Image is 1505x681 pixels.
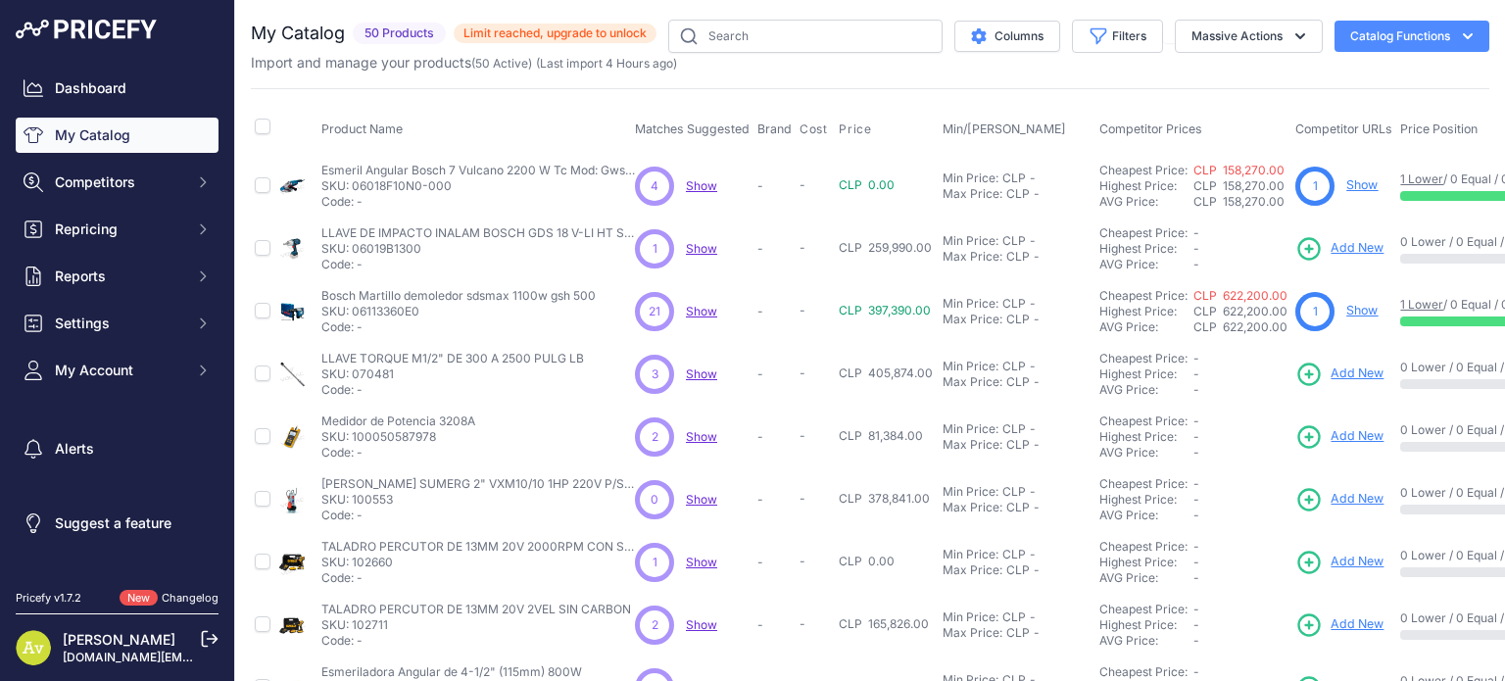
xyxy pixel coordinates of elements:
[800,122,831,137] button: Cost
[1099,664,1188,679] a: Cheapest Price:
[1193,163,1285,177] a: CLP 158,270.00
[1026,484,1036,500] div: -
[16,506,218,541] a: Suggest a feature
[1026,421,1036,437] div: -
[1193,539,1199,554] span: -
[1331,553,1384,571] span: Add New
[686,241,717,256] span: Show
[1193,555,1199,569] span: -
[251,20,345,47] h2: My Catalog
[1030,500,1040,515] div: -
[63,631,175,648] a: [PERSON_NAME]
[943,484,998,500] div: Min Price:
[1030,249,1040,265] div: -
[1295,361,1384,388] a: Add New
[757,555,792,570] p: -
[16,212,218,247] button: Repricing
[943,562,1002,578] div: Max Price:
[16,71,218,566] nav: Sidebar
[1006,500,1030,515] div: CLP
[943,359,998,374] div: Min Price:
[651,491,658,509] span: 0
[839,303,931,317] span: CLP 397,390.00
[943,233,998,249] div: Min Price:
[686,178,717,193] a: Show
[1193,241,1199,256] span: -
[1026,296,1036,312] div: -
[321,351,584,366] p: LLAVE TORQUE M1/2" DE 300 A 2500 PULG LB
[162,591,218,605] a: Changelog
[1002,296,1026,312] div: CLP
[321,319,596,335] p: Code: -
[1295,611,1384,639] a: Add New
[943,500,1002,515] div: Max Price:
[943,249,1002,265] div: Max Price:
[800,616,805,631] span: -
[1072,20,1163,53] button: Filters
[1193,633,1199,648] span: -
[800,428,805,443] span: -
[55,267,183,286] span: Reports
[1002,609,1026,625] div: CLP
[1331,239,1384,258] span: Add New
[1193,476,1199,491] span: -
[839,365,933,380] span: CLP 405,874.00
[1193,570,1199,585] span: -
[686,555,717,569] span: Show
[16,590,81,607] div: Pricefy v1.7.2
[686,492,717,507] a: Show
[1295,235,1384,263] a: Add New
[839,177,895,192] span: CLP 0.00
[1193,366,1199,381] span: -
[686,429,717,444] a: Show
[321,633,631,649] p: Code: -
[1099,476,1188,491] a: Cheapest Price:
[1193,225,1199,240] span: -
[1099,508,1193,523] div: AVG Price:
[800,491,805,506] span: -
[321,492,635,508] p: SKU: 100553
[1295,549,1384,576] a: Add New
[652,428,658,446] span: 2
[757,304,792,319] p: -
[55,361,183,380] span: My Account
[1006,562,1030,578] div: CLP
[839,122,875,137] button: Price
[1002,233,1026,249] div: CLP
[1006,186,1030,202] div: CLP
[1193,602,1199,616] span: -
[55,314,183,333] span: Settings
[1006,249,1030,265] div: CLP
[1030,625,1040,641] div: -
[1026,359,1036,374] div: -
[800,122,827,137] span: Cost
[686,617,717,632] a: Show
[1193,508,1199,522] span: -
[1002,421,1026,437] div: CLP
[1099,366,1193,382] div: Highest Price:
[757,366,792,382] p: -
[1030,312,1040,327] div: -
[120,590,158,607] span: New
[757,492,792,508] p: -
[1335,21,1489,52] button: Catalog Functions
[321,617,631,633] p: SKU: 102711
[16,259,218,294] button: Reports
[16,165,218,200] button: Competitors
[321,178,635,194] p: SKU: 06018F10N0-000
[635,122,750,136] span: Matches Suggested
[1099,617,1193,633] div: Highest Price:
[651,177,658,195] span: 4
[1099,445,1193,461] div: AVG Price:
[839,554,895,568] span: CLP 0.00
[321,304,596,319] p: SKU: 06113360E0
[1193,664,1199,679] span: -
[668,20,943,53] input: Search
[1099,413,1188,428] a: Cheapest Price:
[1026,547,1036,562] div: -
[1346,177,1378,192] a: Show
[1295,423,1384,451] a: Add New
